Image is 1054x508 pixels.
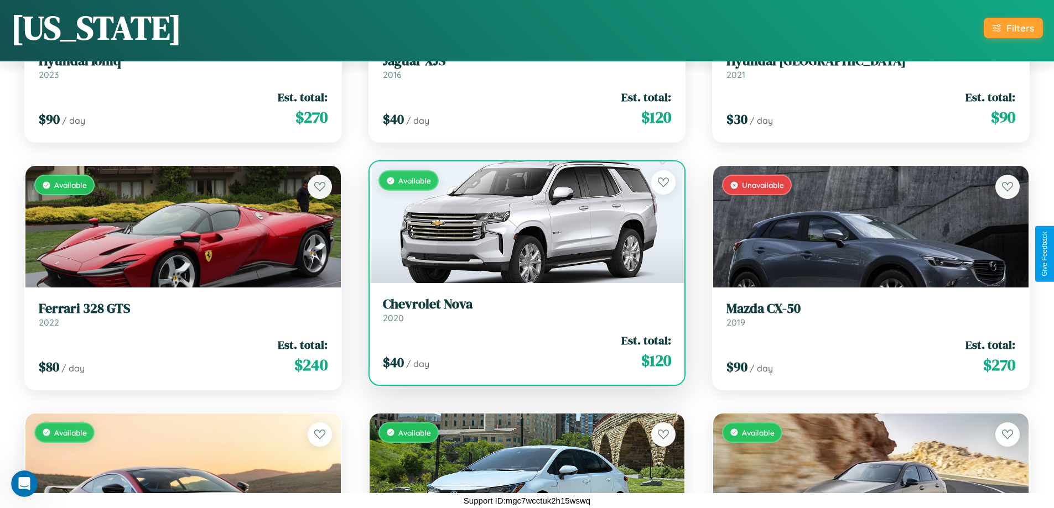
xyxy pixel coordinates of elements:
[398,176,431,185] span: Available
[294,354,328,376] span: $ 240
[54,428,87,437] span: Available
[61,363,85,374] span: / day
[383,353,404,371] span: $ 40
[39,317,59,328] span: 2022
[750,363,773,374] span: / day
[1041,232,1048,276] div: Give Feedback
[383,110,404,128] span: $ 40
[726,301,1015,317] h3: Mazda CX-50
[742,180,784,190] span: Unavailable
[991,106,1015,128] span: $ 90
[11,5,181,50] h1: [US_STATE]
[742,428,775,437] span: Available
[983,354,1015,376] span: $ 270
[383,312,404,323] span: 2020
[278,89,328,105] span: Est. total:
[383,296,672,323] a: Chevrolet Nova2020
[726,69,745,80] span: 2021
[641,349,671,371] span: $ 120
[383,69,402,80] span: 2016
[295,106,328,128] span: $ 270
[39,301,328,317] h3: Ferrari 328 GTS
[406,115,429,126] span: / day
[383,296,672,312] h3: Chevrolet Nova
[621,89,671,105] span: Est. total:
[726,53,1015,69] h3: Hyundai [GEOGRAPHIC_DATA]
[39,69,59,80] span: 2023
[750,115,773,126] span: / day
[383,53,672,69] h3: Jaguar XJS
[726,110,747,128] span: $ 30
[726,301,1015,328] a: Mazda CX-502019
[278,337,328,353] span: Est. total:
[621,332,671,348] span: Est. total:
[726,358,747,376] span: $ 90
[1006,22,1034,34] div: Filters
[54,180,87,190] span: Available
[39,358,59,376] span: $ 80
[406,358,429,369] span: / day
[11,470,38,497] iframe: Intercom live chat
[726,53,1015,80] a: Hyundai [GEOGRAPHIC_DATA]2021
[39,53,328,69] h3: Hyundai Ioniq
[39,53,328,80] a: Hyundai Ioniq2023
[62,115,85,126] span: / day
[398,428,431,437] span: Available
[383,53,672,80] a: Jaguar XJS2016
[965,89,1015,105] span: Est. total:
[39,301,328,328] a: Ferrari 328 GTS2022
[464,493,590,508] p: Support ID: mgc7wcctuk2h15wswq
[726,317,745,328] span: 2019
[965,337,1015,353] span: Est. total:
[984,18,1043,38] button: Filters
[641,106,671,128] span: $ 120
[39,110,60,128] span: $ 90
